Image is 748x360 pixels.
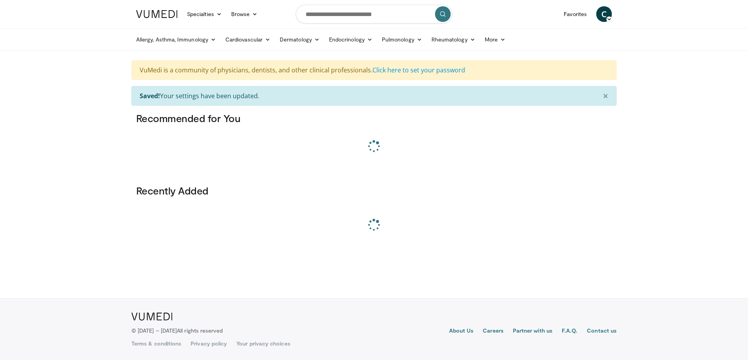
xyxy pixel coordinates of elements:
[177,327,223,334] span: All rights reserved
[236,340,290,347] a: Your privacy choices
[480,32,510,47] a: More
[131,340,181,347] a: Terms & conditions
[131,327,223,335] p: © [DATE] – [DATE]
[275,32,324,47] a: Dermatology
[131,86,617,106] div: Your settings have been updated.
[513,327,552,336] a: Partner with us
[140,92,160,100] strong: Saved!
[131,32,221,47] a: Allergy, Asthma, Immunology
[131,313,173,320] img: VuMedi Logo
[191,340,227,347] a: Privacy policy
[449,327,474,336] a: About Us
[296,5,452,23] input: Search topics, interventions
[562,327,577,336] a: F.A.Q.
[559,6,592,22] a: Favorites
[595,86,616,105] button: ×
[427,32,480,47] a: Rheumatology
[136,184,612,197] h3: Recently Added
[136,112,612,124] h3: Recommended for You
[131,60,617,80] div: VuMedi is a community of physicians, dentists, and other clinical professionals.
[377,32,427,47] a: Pulmonology
[182,6,227,22] a: Specialties
[587,327,617,336] a: Contact us
[324,32,377,47] a: Endocrinology
[136,10,178,18] img: VuMedi Logo
[372,66,465,74] a: Click here to set your password
[596,6,612,22] a: C
[483,327,503,336] a: Careers
[221,32,275,47] a: Cardiovascular
[227,6,263,22] a: Browse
